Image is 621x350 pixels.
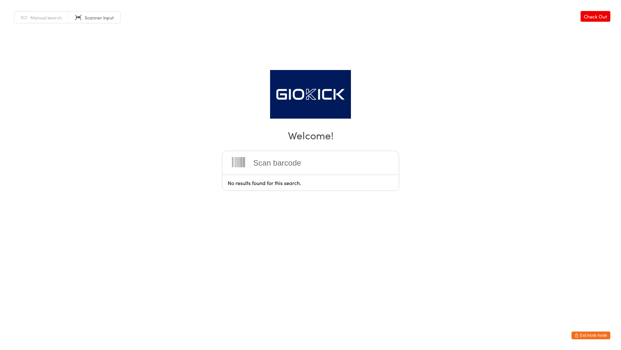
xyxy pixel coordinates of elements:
[222,151,399,175] input: Scan barcode
[270,70,351,119] img: Giokick Martial Arts
[222,175,399,191] div: No results found for this search.
[572,332,610,339] button: Exit kiosk mode
[85,14,114,21] span: Scanner input
[6,128,615,142] h2: Welcome!
[581,11,610,22] a: Check Out
[30,14,62,21] span: Manual search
